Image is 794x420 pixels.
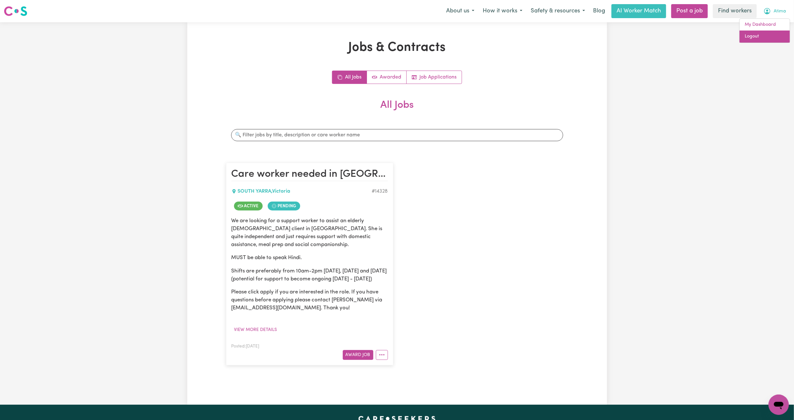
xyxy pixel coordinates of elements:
[268,202,300,210] span: Job contract pending review by care worker
[740,19,790,31] a: My Dashboard
[226,40,568,55] h1: Jobs & Contracts
[4,4,27,18] a: Careseekers logo
[226,99,568,121] h2: All Jobs
[231,325,280,335] button: View more details
[231,267,388,283] p: Shifts are preferably from 10am-2pm [DATE], [DATE] and [DATE] (potential for support to become on...
[332,71,367,84] a: All jobs
[372,188,388,195] div: Job ID #14328
[231,344,259,348] span: Posted: [DATE]
[4,5,27,17] img: Careseekers logo
[769,395,789,415] iframe: Button to launch messaging window, conversation in progress
[234,202,263,210] span: Job is active
[611,4,666,18] a: AI Worker Match
[774,8,786,15] span: Atima
[713,4,757,18] a: Find workers
[740,31,790,43] a: Logout
[231,288,388,312] p: Please click apply if you are interested in the role. If you have questions before applying pleas...
[589,4,609,18] a: Blog
[231,254,388,262] p: MUST be able to speak Hindi.
[479,4,527,18] button: How it works
[231,129,563,141] input: 🔍 Filter jobs by title, description or care worker name
[343,350,373,360] button: Award Job
[442,4,479,18] button: About us
[231,188,372,195] div: SOUTH YARRA , Victoria
[527,4,589,18] button: Safety & resources
[231,168,388,181] h2: Care worker needed in South Yarra VIC
[367,71,407,84] a: Active jobs
[407,71,462,84] a: Job applications
[671,4,708,18] a: Post a job
[739,18,790,43] div: My Account
[231,217,388,249] p: We are looking for a support worker to assist an elderly [DEMOGRAPHIC_DATA] client in [GEOGRAPHIC...
[376,350,388,360] button: More options
[759,4,790,18] button: My Account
